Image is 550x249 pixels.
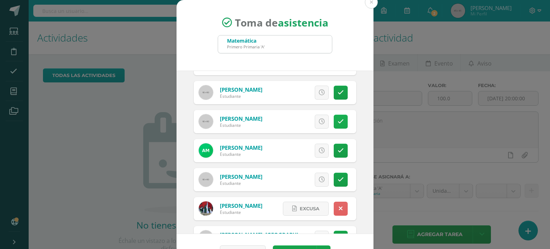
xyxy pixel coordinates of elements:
[199,201,213,216] img: b8543cbc953381fe19c1666e2cc7c093.png
[220,93,262,99] div: Estudiante
[199,143,213,158] img: dd36d8c2538f5c93f8d7b0fa8e51e46a.png
[199,230,213,245] img: 60x60
[227,37,265,44] div: Matemática
[220,115,262,122] a: [PERSON_NAME]
[235,16,328,29] span: Toma de
[227,44,265,49] div: Primero Primaria 'A'
[218,35,332,53] input: Busca un grado o sección aquí...
[220,144,262,151] a: [PERSON_NAME]
[220,209,262,215] div: Estudiante
[199,114,213,129] img: 60x60
[199,85,213,100] img: 60x60
[300,202,319,215] span: Excusa
[220,86,262,93] a: [PERSON_NAME]
[220,180,262,186] div: Estudiante
[220,122,262,128] div: Estudiante
[278,16,328,29] strong: asistencia
[220,231,320,238] a: [PERSON_NAME], [GEOGRAPHIC_DATA]
[220,151,262,157] div: Estudiante
[199,172,213,187] img: 60x60
[283,202,329,216] a: Excusa
[220,202,262,209] a: [PERSON_NAME]
[220,173,262,180] a: [PERSON_NAME]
